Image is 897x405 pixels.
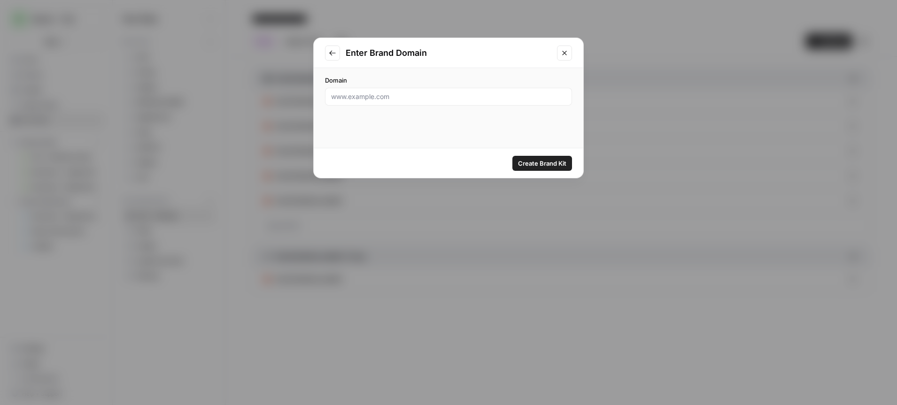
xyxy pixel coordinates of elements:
button: Go to previous step [325,46,340,61]
input: www.example.com [331,92,566,101]
span: Create Brand Kit [518,159,566,168]
h2: Enter Brand Domain [346,46,551,60]
button: Close modal [557,46,572,61]
label: Domain [325,76,572,85]
button: Create Brand Kit [512,156,572,171]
